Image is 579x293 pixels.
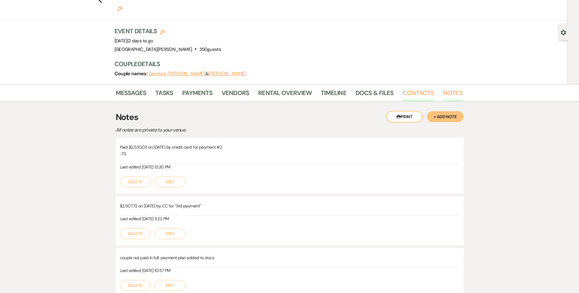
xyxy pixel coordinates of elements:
[120,228,150,239] button: Delete
[116,88,147,101] a: Messages
[182,88,212,101] a: Payments
[120,150,459,157] p: -TS
[114,38,153,44] span: [DATE]
[208,71,246,76] button: [PERSON_NAME]
[155,280,185,291] button: Edit
[120,267,459,274] div: [DATE] 10:57 PM
[258,88,312,101] a: Rental Overview
[120,268,141,273] i: Last edited:
[114,46,192,52] span: [GEOGRAPHIC_DATA][PERSON_NAME]
[116,126,329,134] p: All notes are private to your venue.
[120,203,459,209] p: $2,507.72 on [DATE] by CC for "3rd payment"
[120,280,150,291] button: Delete
[155,176,185,187] button: Edit
[120,216,141,221] i: Last edited:
[356,88,393,101] a: Docs & Files
[561,29,566,35] button: Open lead details
[118,5,122,11] button: Edit
[443,88,462,101] a: Notes
[120,216,459,222] div: [DATE] 3:22 PM
[155,88,173,101] a: Tasks
[149,71,247,77] span: &
[114,60,456,68] h3: Couple Details
[127,38,153,44] span: |
[120,164,459,170] div: [DATE] 12:20 PM
[120,176,150,187] button: Delete
[120,254,459,261] p: couple not paid in full. payment plan added to docs
[321,88,346,101] a: Timeline
[222,88,249,101] a: Vendors
[120,164,141,170] i: Last edited:
[386,111,423,122] button: Print
[114,70,149,77] span: Couple names:
[128,38,153,44] span: 2 days to go
[199,46,221,52] span: 350 guests
[116,111,464,124] h3: Notes
[427,111,464,122] button: + Add Note
[149,71,205,76] button: Genesis [PERSON_NAME]
[403,88,434,101] a: Contacts
[155,228,185,239] button: Edit
[120,144,459,150] p: Paid $2,530.03 on [DATE] by credit card for payment #2
[114,27,221,35] h3: Event Details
